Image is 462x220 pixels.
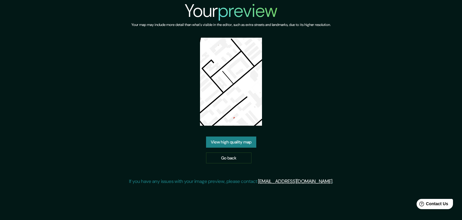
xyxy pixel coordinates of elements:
[206,137,256,148] a: View high quality map
[206,152,251,164] a: Go back
[200,38,262,126] img: created-map-preview
[408,196,455,213] iframe: Help widget launcher
[129,178,333,185] p: If you have any issues with your image preview, please contact .
[131,22,331,28] h6: Your map may include more detail than what's visible in the editor, such as extra streets and lan...
[258,178,332,184] a: [EMAIL_ADDRESS][DOMAIN_NAME]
